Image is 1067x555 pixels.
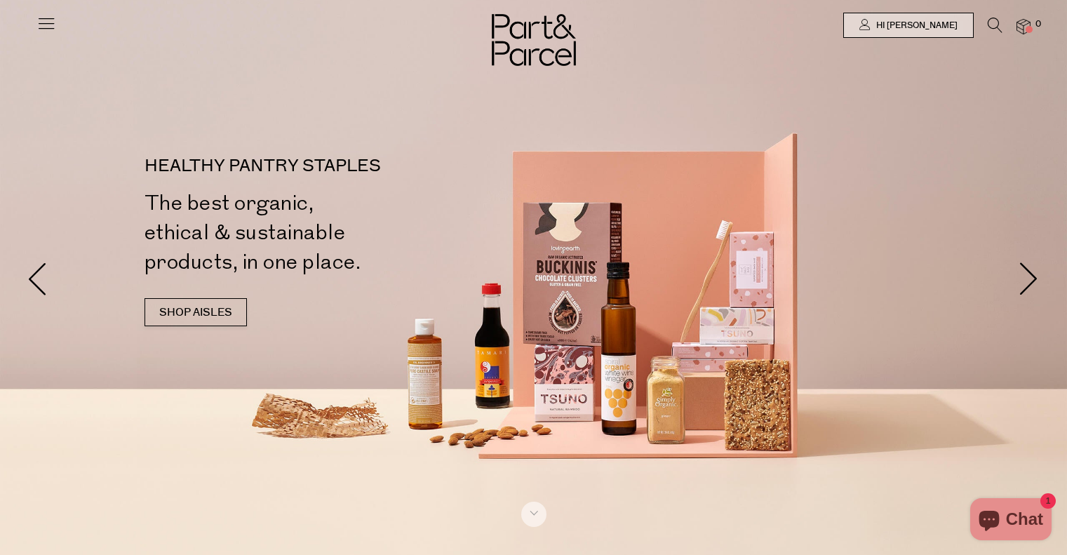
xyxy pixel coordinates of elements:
a: 0 [1016,19,1031,34]
a: SHOP AISLES [145,298,247,326]
span: Hi [PERSON_NAME] [873,20,958,32]
a: Hi [PERSON_NAME] [843,13,974,38]
p: HEALTHY PANTRY STAPLES [145,158,539,175]
img: Part&Parcel [492,14,576,66]
h2: The best organic, ethical & sustainable products, in one place. [145,189,539,277]
inbox-online-store-chat: Shopify online store chat [966,498,1056,544]
span: 0 [1032,18,1045,31]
